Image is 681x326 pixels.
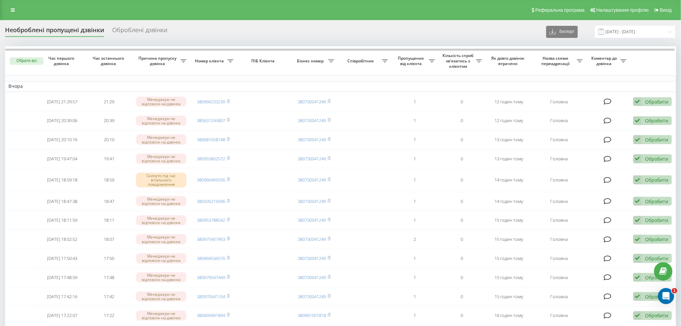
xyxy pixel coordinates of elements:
[645,236,668,242] div: Обробити
[438,250,485,267] td: 0
[391,131,438,149] td: 1
[86,169,133,191] td: 18:59
[546,26,578,38] button: Експорт
[5,81,677,91] td: Вчора
[298,198,326,204] a: 380730041249
[533,288,586,306] td: Головна
[298,217,326,223] a: 380730041249
[438,288,485,306] td: 0
[533,193,586,210] td: Головна
[197,99,225,105] a: 380966233239
[39,150,86,168] td: [DATE] 19:47:04
[86,93,133,111] td: 21:29
[645,156,668,162] div: Обробити
[590,56,621,66] span: Коментар до дзвінка
[533,269,586,286] td: Головна
[136,173,186,187] div: Скинуто під час вітального повідомлення
[86,307,133,324] td: 17:22
[86,131,133,149] td: 20:10
[645,99,668,105] div: Обробити
[298,117,326,123] a: 380730041249
[298,99,326,105] a: 380730041249
[136,311,186,321] div: Менеджери не відповіли на дзвінок
[533,150,586,168] td: Головна
[442,53,476,69] span: Кількість спроб зв'язатись з клієнтом
[91,56,127,66] span: Час останнього дзвінка
[197,236,225,242] a: 380975907963
[86,112,133,129] td: 20:39
[136,134,186,145] div: Менеджери не відповіли на дзвінок
[298,274,326,280] a: 380730041249
[39,250,86,267] td: [DATE] 17:50:43
[391,112,438,129] td: 1
[136,56,180,66] span: Причина пропуску дзвінка
[193,58,227,64] span: Номер клієнта
[391,193,438,210] td: 1
[39,193,86,210] td: [DATE] 18:47:38
[658,288,674,304] iframe: Intercom live chat
[197,198,225,204] a: 380500219396
[485,193,533,210] td: 14 годин тому
[136,291,186,302] div: Менеджери не відповіли на дзвінок
[533,250,586,267] td: Головна
[39,307,86,324] td: [DATE] 17:22:07
[136,253,186,263] div: Менеджери не відповіли на дзвінок
[391,250,438,267] td: 1
[39,230,86,248] td: [DATE] 18:02:52
[197,255,225,261] a: 380969536570
[485,211,533,229] td: 15 годин тому
[438,169,485,191] td: 0
[391,150,438,168] td: 1
[536,7,585,13] span: Реферальна програма
[10,57,43,65] button: Обрати всі
[438,269,485,286] td: 0
[485,169,533,191] td: 14 годин тому
[645,255,668,262] div: Обробити
[39,131,86,149] td: [DATE] 20:10:16
[298,156,326,162] a: 380730041249
[391,288,438,306] td: 1
[485,93,533,111] td: 12 годин тому
[197,137,225,143] a: 380681658148
[391,211,438,229] td: 1
[197,312,225,318] a: 380669491894
[536,56,577,66] span: Назва схеми переадресації
[438,112,485,129] td: 0
[438,307,485,324] td: 0
[391,269,438,286] td: 1
[391,169,438,191] td: 1
[298,236,326,242] a: 380730041249
[645,117,668,124] div: Обробити
[485,250,533,267] td: 15 годин тому
[197,293,225,300] a: 380970541104
[391,230,438,248] td: 2
[294,58,328,64] span: Бізнес номер
[341,58,382,64] span: Співробітник
[485,307,533,324] td: 16 годин тому
[86,211,133,229] td: 18:11
[645,293,668,300] div: Обробити
[395,56,429,66] span: Пропущених від клієнта
[136,234,186,244] div: Менеджери не відповіли на дзвінок
[86,288,133,306] td: 17:42
[86,230,133,248] td: 18:07
[533,307,586,324] td: Головна
[39,211,86,229] td: [DATE] 18:11:59
[136,215,186,225] div: Менеджери не відповіли на дзвінок
[197,156,225,162] a: 380955802572
[298,255,326,261] a: 380730041249
[533,131,586,149] td: Головна
[298,137,326,143] a: 380730041249
[298,177,326,183] a: 380730041249
[485,230,533,248] td: 15 годин тому
[86,269,133,286] td: 17:48
[86,250,133,267] td: 17:50
[533,211,586,229] td: Головна
[136,97,186,107] div: Менеджери не відповіли на дзвінок
[197,274,225,280] a: 380679547449
[39,269,86,286] td: [DATE] 17:48:59
[136,116,186,126] div: Менеджери не відповіли на дзвінок
[533,112,586,129] td: Головна
[5,26,104,37] div: Необроблені пропущені дзвінки
[645,137,668,143] div: Обробити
